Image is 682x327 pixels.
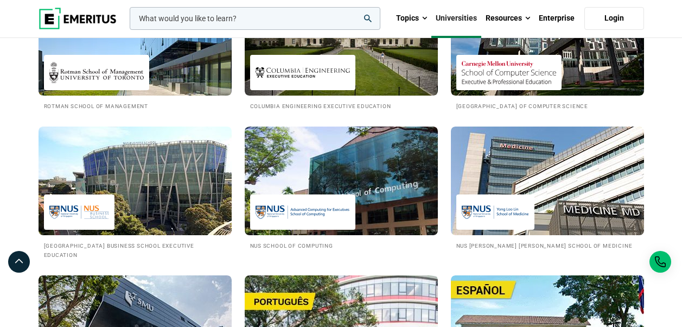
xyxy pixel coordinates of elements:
img: Universities We Work With [245,127,438,235]
a: Universities We Work With NUS School of Computing NUS School of Computing [245,127,438,250]
h2: [GEOGRAPHIC_DATA] of Computer Science [456,101,639,110]
img: Universities We Work With [451,127,644,235]
h2: NUS School of Computing [250,241,432,250]
img: NUS School of Computing [256,200,350,224]
a: Universities We Work With National University of Singapore Business School Executive Education [G... [39,127,232,259]
h2: Columbia Engineering Executive Education [250,101,432,110]
img: Rotman School of Management [49,60,144,85]
a: Login [584,7,644,30]
img: NUS Yong Loo Lin School of Medicine [462,200,529,224]
img: Carnegie Mellon University School of Computer Science [462,60,556,85]
h2: [GEOGRAPHIC_DATA] Business School Executive Education [44,241,226,259]
img: Universities We Work With [39,127,232,235]
img: Columbia Engineering Executive Education [256,60,350,85]
h2: Rotman School of Management [44,101,226,110]
input: woocommerce-product-search-field-0 [130,7,380,30]
h2: NUS [PERSON_NAME] [PERSON_NAME] School of Medicine [456,241,639,250]
a: Universities We Work With NUS Yong Loo Lin School of Medicine NUS [PERSON_NAME] [PERSON_NAME] Sch... [451,127,644,250]
img: National University of Singapore Business School Executive Education [49,200,109,224]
